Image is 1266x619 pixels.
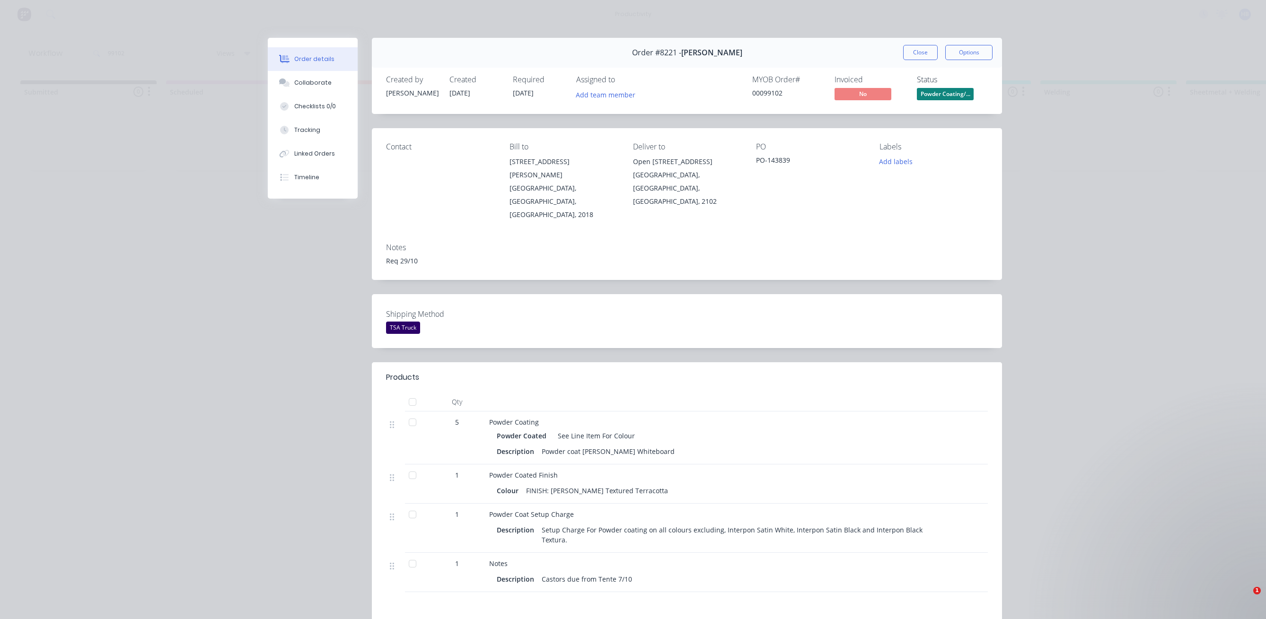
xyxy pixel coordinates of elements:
[633,142,741,151] div: Deliver to
[510,155,618,221] div: [STREET_ADDRESS][PERSON_NAME][GEOGRAPHIC_DATA], [GEOGRAPHIC_DATA], [GEOGRAPHIC_DATA], 2018
[268,142,358,166] button: Linked Orders
[756,155,864,168] div: PO-143839
[835,88,891,100] span: No
[386,75,438,84] div: Created by
[386,322,420,334] div: TSA Truck
[386,372,419,383] div: Products
[633,155,741,208] div: Open [STREET_ADDRESS][GEOGRAPHIC_DATA], [GEOGRAPHIC_DATA], [GEOGRAPHIC_DATA], 2102
[571,88,641,101] button: Add team member
[268,95,358,118] button: Checklists 0/0
[513,75,565,84] div: Required
[522,484,672,497] div: FINISH: [PERSON_NAME] Textured Terracotta
[633,155,741,168] div: Open [STREET_ADDRESS]
[632,48,681,57] span: Order #8221 -
[455,470,459,480] span: 1
[538,445,678,458] div: Powder coat [PERSON_NAME] Whiteboard
[386,243,988,252] div: Notes
[945,45,993,60] button: Options
[1253,587,1261,594] span: 1
[497,523,538,537] div: Description
[449,88,470,97] span: [DATE]
[294,126,320,134] div: Tracking
[510,142,618,151] div: Bill to
[455,509,459,519] span: 1
[1234,587,1257,610] iframe: Intercom live chat
[489,510,574,519] span: Powder Coat Setup Charge
[449,75,501,84] div: Created
[538,523,947,547] div: Setup Charge For Powder coating on all colours excluding, Interpon Satin White, Interpon Satin Bl...
[386,308,504,320] label: Shipping Method
[294,149,335,158] div: Linked Orders
[835,75,906,84] div: Invoiced
[917,88,974,102] button: Powder Coating/...
[386,142,494,151] div: Contact
[633,168,741,208] div: [GEOGRAPHIC_DATA], [GEOGRAPHIC_DATA], [GEOGRAPHIC_DATA], 2102
[497,429,550,443] div: Powder Coated
[756,142,864,151] div: PO
[268,166,358,189] button: Timeline
[455,558,459,568] span: 1
[752,75,823,84] div: MYOB Order #
[386,88,438,98] div: [PERSON_NAME]
[268,47,358,71] button: Order details
[294,102,336,111] div: Checklists 0/0
[554,429,635,443] div: See Line Item For Colour
[879,142,988,151] div: Labels
[752,88,823,98] div: 00099102
[681,48,742,57] span: [PERSON_NAME]
[576,88,641,101] button: Add team member
[497,445,538,458] div: Description
[489,418,539,427] span: Powder Coating
[513,88,534,97] span: [DATE]
[510,155,618,182] div: [STREET_ADDRESS][PERSON_NAME]
[538,572,636,586] div: Castors due from Tente 7/10
[386,256,988,266] div: Req 29/10
[497,572,538,586] div: Description
[874,155,918,168] button: Add labels
[489,559,508,568] span: Notes
[497,484,522,497] div: Colour
[917,88,974,100] span: Powder Coating/...
[917,75,988,84] div: Status
[268,71,358,95] button: Collaborate
[294,78,332,87] div: Collaborate
[268,118,358,142] button: Tracking
[294,173,319,182] div: Timeline
[429,392,485,411] div: Qty
[294,55,334,63] div: Order details
[489,471,558,480] span: Powder Coated Finish
[455,417,459,427] span: 5
[576,75,671,84] div: Assigned to
[510,182,618,221] div: [GEOGRAPHIC_DATA], [GEOGRAPHIC_DATA], [GEOGRAPHIC_DATA], 2018
[903,45,938,60] button: Close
